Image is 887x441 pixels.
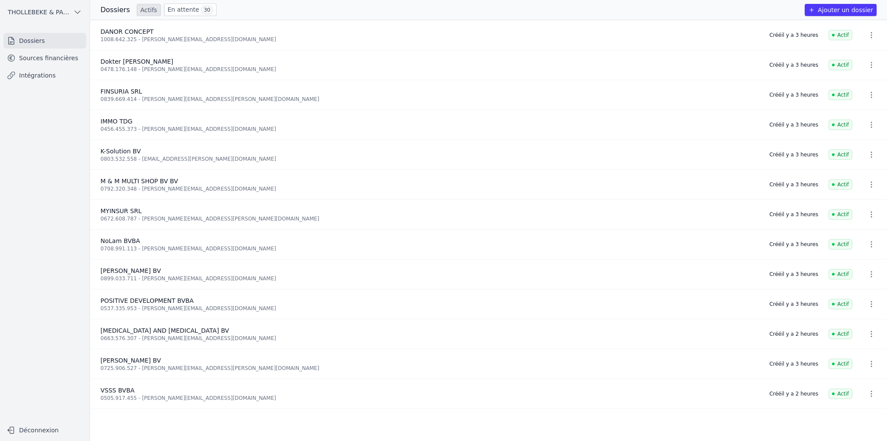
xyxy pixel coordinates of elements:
div: 1008.642.325 - [PERSON_NAME][EMAIL_ADDRESS][DOMAIN_NAME] [100,36,759,43]
span: Actif [829,179,852,190]
span: Actif [829,269,852,279]
div: 0672.608.787 - [PERSON_NAME][EMAIL_ADDRESS][PERSON_NAME][DOMAIN_NAME] [100,215,759,222]
span: Actif [829,359,852,369]
div: Créé il y a 3 heures [769,121,818,128]
div: Créé il y a 3 heures [769,301,818,308]
span: Actif [829,299,852,309]
span: Actif [829,239,852,250]
div: Créé il y a 3 heures [769,62,818,68]
div: 0803.532.558 - [EMAIL_ADDRESS][PERSON_NAME][DOMAIN_NAME] [100,156,759,162]
div: Créé il y a 3 heures [769,181,818,188]
span: Actif [829,329,852,339]
button: Ajouter un dossier [805,4,877,16]
span: [MEDICAL_DATA] AND [MEDICAL_DATA] BV [100,327,229,334]
a: En attente 30 [164,3,217,16]
span: DANOR CONCEPT [100,28,154,35]
div: 0456.455.373 - [PERSON_NAME][EMAIL_ADDRESS][DOMAIN_NAME] [100,126,759,133]
span: Actif [829,30,852,40]
span: NoLam BVBA [100,237,140,244]
div: Créé il y a 3 heures [769,91,818,98]
div: Créé il y a 3 heures [769,32,818,39]
div: 0708.991.113 - [PERSON_NAME][EMAIL_ADDRESS][DOMAIN_NAME] [100,245,759,252]
span: POSITIVE DEVELOPMENT BVBA [100,297,194,304]
span: K-Solution BV [100,148,141,155]
span: IMMO TDG [100,118,133,125]
div: 0839.669.414 - [PERSON_NAME][EMAIL_ADDRESS][PERSON_NAME][DOMAIN_NAME] [100,96,759,103]
button: Déconnexion [3,423,86,437]
span: FINSURIA SRL [100,88,142,95]
div: Créé il y a 3 heures [769,271,818,278]
div: 0537.335.953 - [PERSON_NAME][EMAIL_ADDRESS][DOMAIN_NAME] [100,305,759,312]
span: M & M MULTI SHOP BV BV [100,178,178,185]
a: Intégrations [3,68,86,83]
span: 30 [201,6,213,14]
div: 0505.917.455 - [PERSON_NAME][EMAIL_ADDRESS][DOMAIN_NAME] [100,395,759,402]
span: Actif [829,149,852,160]
a: Sources financières [3,50,86,66]
a: Dossiers [3,33,86,49]
button: THOLLEBEKE & PARTNERS bvbvba BVBA [3,5,86,19]
span: Actif [829,90,852,100]
div: Créé il y a 2 heures [769,390,818,397]
div: Créé il y a 3 heures [769,151,818,158]
div: Créé il y a 3 heures [769,360,818,367]
span: Actif [829,60,852,70]
div: Créé il y a 3 heures [769,241,818,248]
span: THOLLEBEKE & PARTNERS bvbvba BVBA [8,8,70,16]
span: [PERSON_NAME] BV [100,267,161,274]
a: Actifs [137,4,161,16]
div: 0478.176.148 - [PERSON_NAME][EMAIL_ADDRESS][DOMAIN_NAME] [100,66,759,73]
span: VSSS BVBA [100,387,135,394]
div: 0792.320.348 - [PERSON_NAME][EMAIL_ADDRESS][DOMAIN_NAME] [100,185,759,192]
h3: Dossiers [100,5,130,15]
div: Créé il y a 2 heures [769,331,818,337]
div: 0663.576.307 - [PERSON_NAME][EMAIL_ADDRESS][DOMAIN_NAME] [100,335,759,342]
span: Actif [829,120,852,130]
span: Dokter [PERSON_NAME] [100,58,173,65]
span: [PERSON_NAME] BV [100,357,161,364]
div: 0725.906.527 - [PERSON_NAME][EMAIL_ADDRESS][PERSON_NAME][DOMAIN_NAME] [100,365,759,372]
span: Actif [829,209,852,220]
span: MYINSUR SRL [100,208,142,214]
div: 0899.033.711 - [PERSON_NAME][EMAIL_ADDRESS][DOMAIN_NAME] [100,275,759,282]
span: Actif [829,389,852,399]
div: Créé il y a 3 heures [769,211,818,218]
